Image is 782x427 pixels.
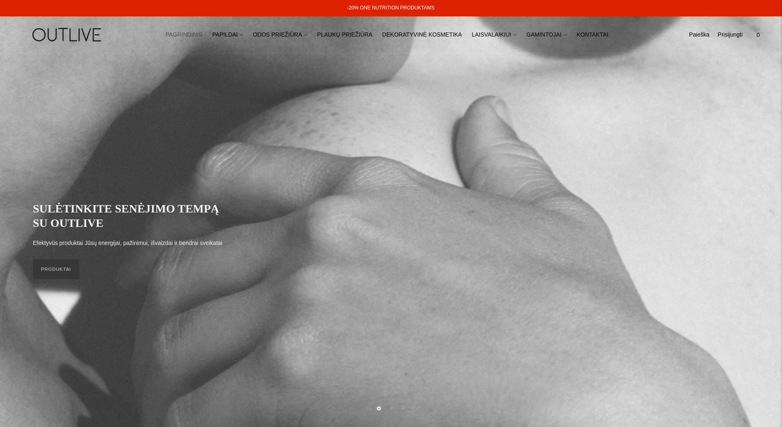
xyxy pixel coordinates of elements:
a: 0 [751,26,766,44]
a: LAISVALAIKIUI [472,26,516,44]
a: PAGRINDINIS [165,26,202,44]
a: -20% ONE NUTRITION PRODUKTAMS [347,5,434,11]
img: OUTLIVE [16,21,119,49]
button: Move carousel to slide 2 [389,406,393,410]
a: ODOS PRIEŽIŪRA [253,26,307,44]
h2: SULĖTINKITE SENĖJIMO TEMPĄ SU OUTLIVE [33,201,230,230]
a: GAMINTOJAI [526,26,566,44]
button: Move carousel to slide 1 [377,406,381,411]
a: DEKORATYVINĖ KOSMETIKA [382,26,462,44]
button: Move carousel to slide 3 [401,406,405,410]
span: 0 [752,29,764,41]
a: KONTAKTAI [577,26,608,44]
a: PRODUKTAI [33,259,79,279]
p: Efektyvūs produktai Jūsų energijai, pažinimui, išvaizdai ir bendrai sveikatai [33,238,222,248]
a: PLAUKŲ PRIEŽIŪRA [317,26,373,44]
a: Paieška [689,26,709,44]
a: PAPILDAI [212,26,243,44]
a: Prisijungti [718,26,743,44]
